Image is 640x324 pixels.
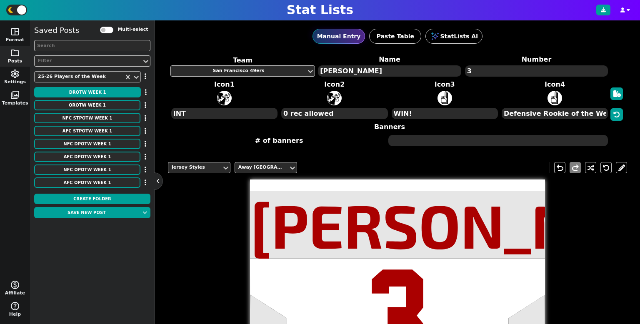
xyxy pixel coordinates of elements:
span: folder [10,48,20,58]
label: Icon 4 [501,80,609,90]
textarea: INT [171,108,277,119]
button: AFC OPOTW Week 1 [34,177,140,188]
div: Away [GEOGRAPHIC_DATA] [238,164,285,171]
span: settings [10,69,20,79]
button: AFC STPOTW Week 1 [34,126,140,136]
input: Search [34,40,150,51]
label: Team [170,55,315,65]
label: Icon 2 [280,80,388,90]
textarea: 0 rec allowed [281,108,387,119]
div: 25-26 Players of the Week [38,73,120,80]
span: undo [555,163,565,173]
div: Filter [38,57,138,65]
div: San Francisco 49ers [174,67,303,75]
span: monetization_on [10,280,20,290]
button: OROTW Week 1 [34,100,140,110]
button: NFC STPOTW Week 1 [34,113,140,123]
textarea: [PERSON_NAME] [318,65,461,77]
label: Icon 1 [170,80,278,90]
textarea: Defensive Rookie of the Week [502,108,608,119]
label: Icon 3 [391,80,499,90]
button: undo [554,162,565,173]
button: Paste Table [369,29,421,44]
button: Create Folder [34,194,150,204]
button: StatLists AI [425,29,482,44]
label: Name [317,55,462,65]
textarea: 3 [465,65,608,77]
button: NFC DPOTW Week 1 [34,139,140,149]
label: Number [464,55,609,65]
span: photo_library [10,90,20,100]
button: Save new post [34,207,139,218]
label: # of banners [170,134,388,147]
span: space_dashboard [10,27,20,37]
h5: Saved Posts [34,26,79,35]
button: NFC OPOTW Week 1 [34,164,140,175]
h1: Stat Lists [287,2,353,17]
div: Jersey Styles [172,164,218,171]
span: help [10,301,20,311]
label: Banners [170,122,609,132]
button: AFC DPOTW Week 1 [34,152,140,162]
div: [PERSON_NAME] [250,194,545,255]
textarea: WIN! [392,108,498,119]
button: redo [570,162,581,173]
span: redo [570,163,580,173]
button: DROTW Week 1 [34,87,141,97]
label: Multi-select [117,26,148,33]
button: Manual Entry [312,29,365,44]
